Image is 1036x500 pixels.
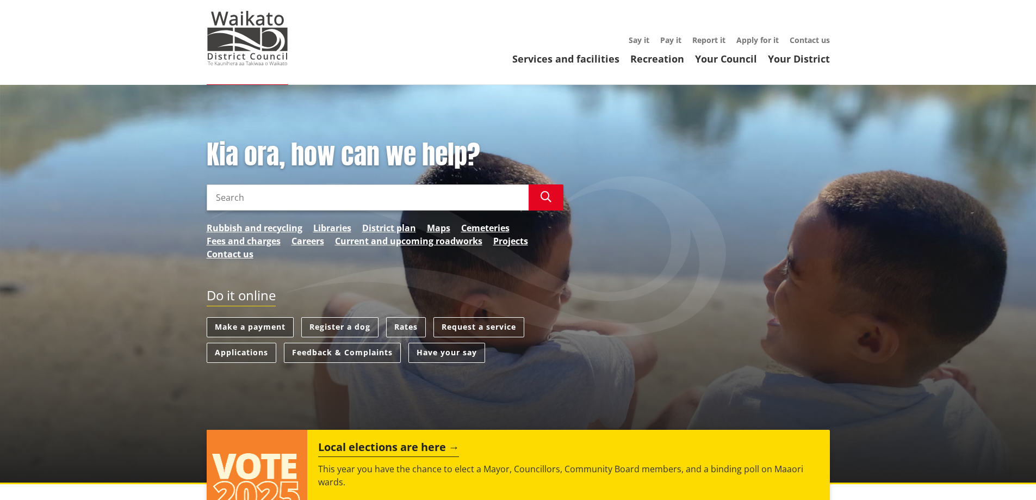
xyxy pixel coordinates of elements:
[362,221,416,234] a: District plan
[207,343,276,363] a: Applications
[512,52,619,65] a: Services and facilities
[461,221,510,234] a: Cemeteries
[291,234,324,248] a: Careers
[736,35,779,45] a: Apply for it
[695,52,757,65] a: Your Council
[207,184,529,211] input: Search input
[433,317,524,337] a: Request a service
[284,343,401,363] a: Feedback & Complaints
[386,317,426,337] a: Rates
[313,221,351,234] a: Libraries
[207,317,294,337] a: Make a payment
[207,221,302,234] a: Rubbish and recycling
[493,234,528,248] a: Projects
[301,317,379,337] a: Register a dog
[318,441,459,457] h2: Local elections are here
[660,35,681,45] a: Pay it
[207,288,276,307] h2: Do it online
[335,234,482,248] a: Current and upcoming roadworks
[207,234,281,248] a: Fees and charges
[408,343,485,363] a: Have your say
[427,221,450,234] a: Maps
[207,11,288,65] img: Waikato District Council - Te Kaunihera aa Takiwaa o Waikato
[207,139,563,171] h1: Kia ora, how can we help?
[318,462,818,489] p: This year you have the chance to elect a Mayor, Councillors, Community Board members, and a bindi...
[630,52,684,65] a: Recreation
[629,35,649,45] a: Say it
[790,35,830,45] a: Contact us
[692,35,725,45] a: Report it
[207,248,253,261] a: Contact us
[768,52,830,65] a: Your District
